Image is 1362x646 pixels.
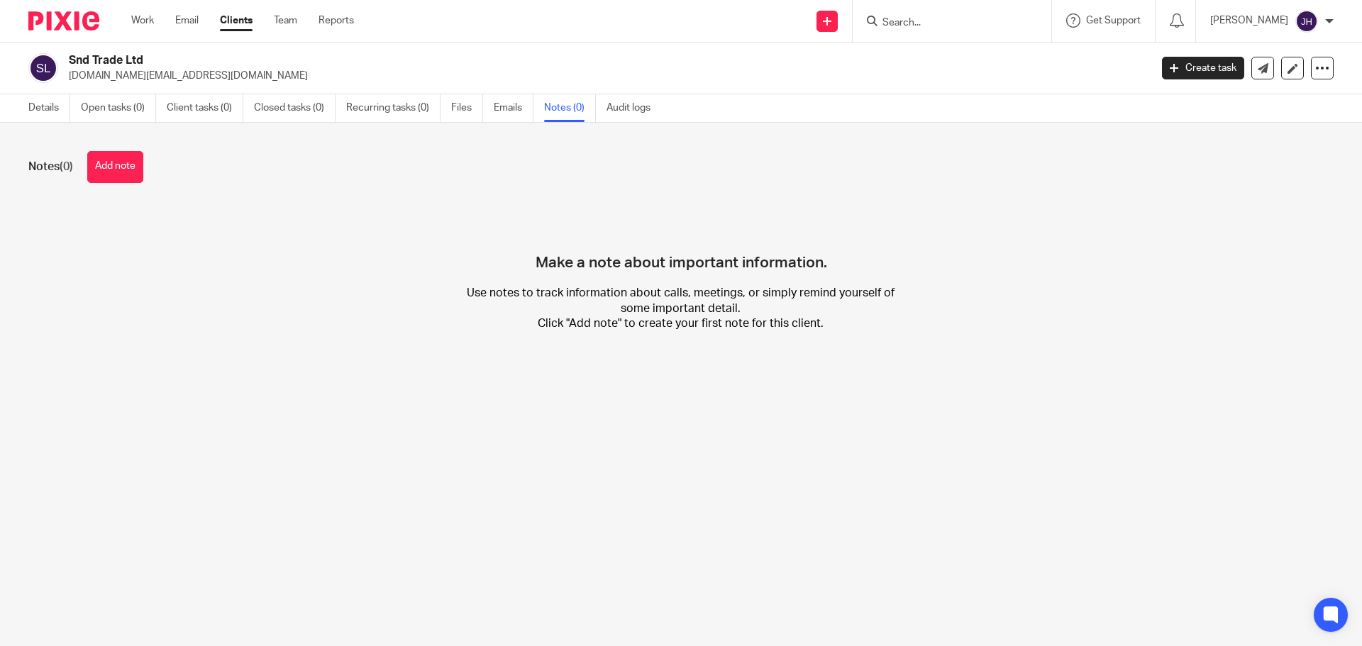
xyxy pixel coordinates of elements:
[494,94,533,122] a: Emails
[607,94,661,122] a: Audit logs
[544,94,596,122] a: Notes (0)
[319,13,354,28] a: Reports
[28,11,99,30] img: Pixie
[69,53,926,68] h2: Snd Trade Ltd
[131,13,154,28] a: Work
[167,94,243,122] a: Client tasks (0)
[254,94,336,122] a: Closed tasks (0)
[28,53,58,83] img: svg%3E
[1162,57,1244,79] a: Create task
[1086,16,1141,26] span: Get Support
[60,161,73,172] span: (0)
[87,151,143,183] button: Add note
[81,94,156,122] a: Open tasks (0)
[1295,10,1318,33] img: svg%3E
[28,94,70,122] a: Details
[28,160,73,174] h1: Notes
[220,13,253,28] a: Clients
[536,204,827,272] h4: Make a note about important information.
[69,69,1141,83] p: [DOMAIN_NAME][EMAIL_ADDRESS][DOMAIN_NAME]
[175,13,199,28] a: Email
[346,94,441,122] a: Recurring tasks (0)
[451,94,483,122] a: Files
[1210,13,1288,28] p: [PERSON_NAME]
[274,13,297,28] a: Team
[881,17,1009,30] input: Search
[463,286,898,331] p: Use notes to track information about calls, meetings, or simply remind yourself of some important...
